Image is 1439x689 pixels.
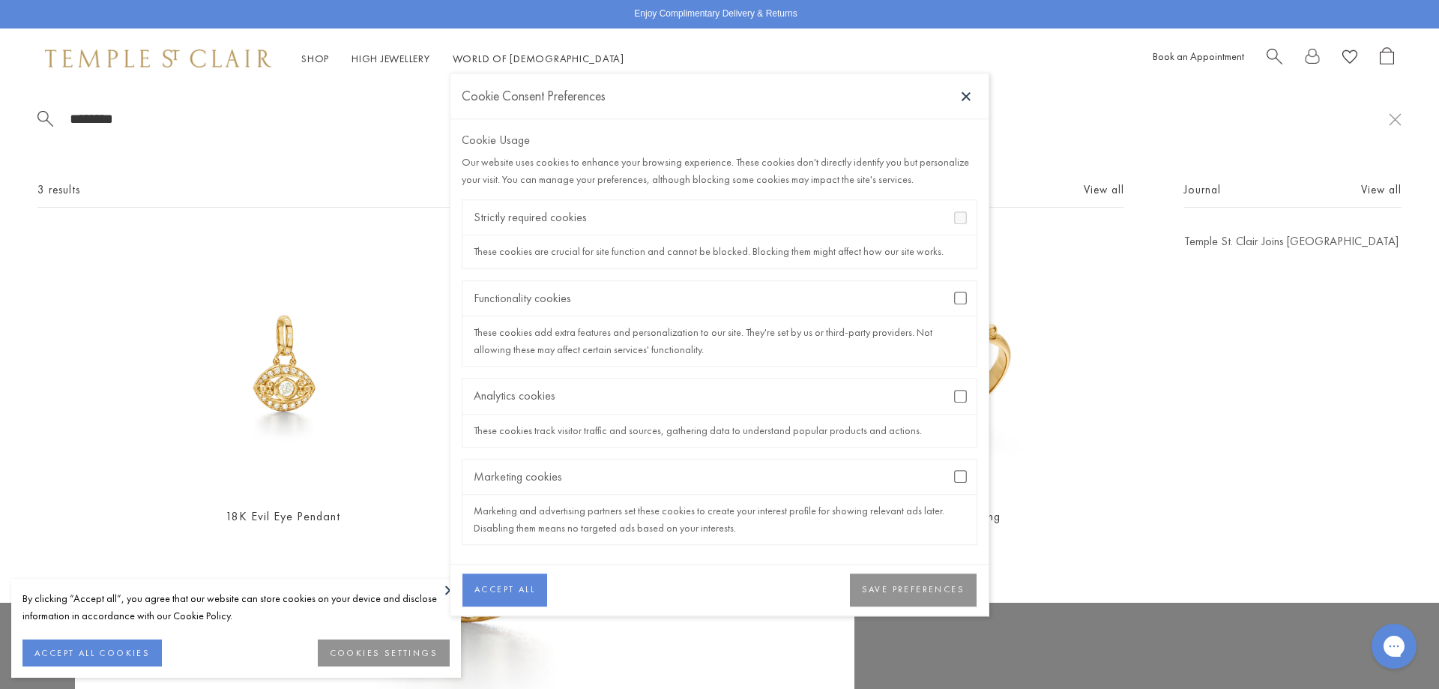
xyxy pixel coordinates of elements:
[1153,49,1244,63] a: Book an Appointment
[462,281,977,316] div: Functionality cookies
[352,52,430,65] a: High JewelleryHigh Jewellery
[1184,233,1402,250] a: Temple St. Clair Joins [GEOGRAPHIC_DATA]
[453,52,624,65] a: World of [DEMOGRAPHIC_DATA]World of [DEMOGRAPHIC_DATA]
[1084,181,1124,198] a: View all
[45,49,271,67] img: Temple St. Clair
[318,640,450,667] button: COOKIES SETTINGS
[462,495,977,544] div: Marketing and advertising partners set these cookies to create your interest profile for showing ...
[1380,47,1394,70] a: Open Shopping Bag
[850,574,977,607] button: SAVE PREFERENCES
[22,640,162,667] button: ACCEPT ALL COOKIES
[462,200,977,235] div: Strictly required cookies
[462,236,977,268] div: These cookies are crucial for site function and cannot be blocked. Blocking them might affect how...
[226,508,340,524] a: 18K Evil Eye Pendant
[462,85,606,107] div: Cookie Consent Preferences
[22,590,450,625] div: By clicking “Accept all”, you agree that our website can store cookies on your device and disclos...
[462,415,977,447] div: These cookies track visitor traffic and sources, gathering data to understand popular products an...
[462,379,977,414] div: Analytics cookies
[153,233,413,493] img: 18K Evil Eye Pendant
[37,181,80,199] span: 3 results
[301,49,624,68] nav: Main navigation
[462,460,977,495] div: Marketing cookies
[1184,181,1221,199] span: Journal
[462,574,547,607] button: ACCEPT ALL
[301,52,329,65] a: ShopShop
[634,7,797,22] p: Enjoy Complimentary Delivery & Returns
[1361,181,1402,198] a: View all
[1342,47,1357,70] a: View Wishlist
[462,130,977,150] div: Cookie Usage
[1364,619,1424,674] iframe: Gorgias live chat messenger
[462,154,977,188] div: Our website uses cookies to enhance your browsing experience. These cookies don't directly identi...
[1267,47,1282,70] a: Search
[462,316,977,366] div: These cookies add extra features and personalization to our site. They're set by us or third-part...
